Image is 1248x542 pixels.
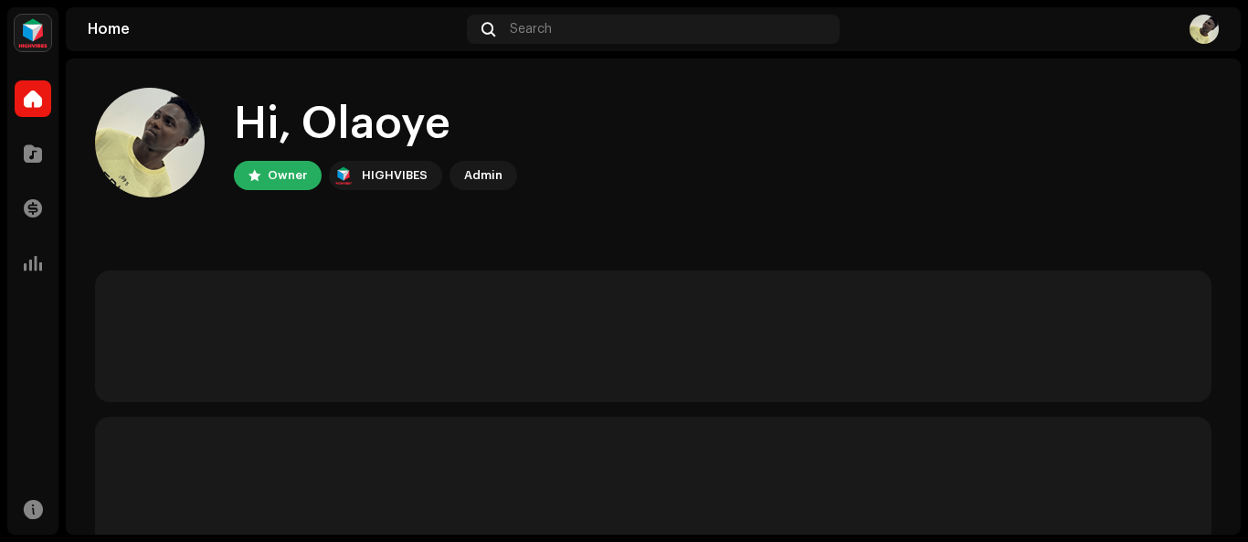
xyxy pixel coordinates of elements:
[234,95,517,154] div: Hi, Olaoye
[1190,15,1219,44] img: bb1ca301-020f-4455-936b-6445ad69702b
[95,88,205,197] img: bb1ca301-020f-4455-936b-6445ad69702b
[88,22,460,37] div: Home
[362,165,428,186] div: HIGHVIBES
[510,22,552,37] span: Search
[464,165,502,186] div: Admin
[15,15,51,51] img: feab3aad-9b62-475c-8caf-26f15a9573ee
[333,165,354,186] img: feab3aad-9b62-475c-8caf-26f15a9573ee
[268,165,307,186] div: Owner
